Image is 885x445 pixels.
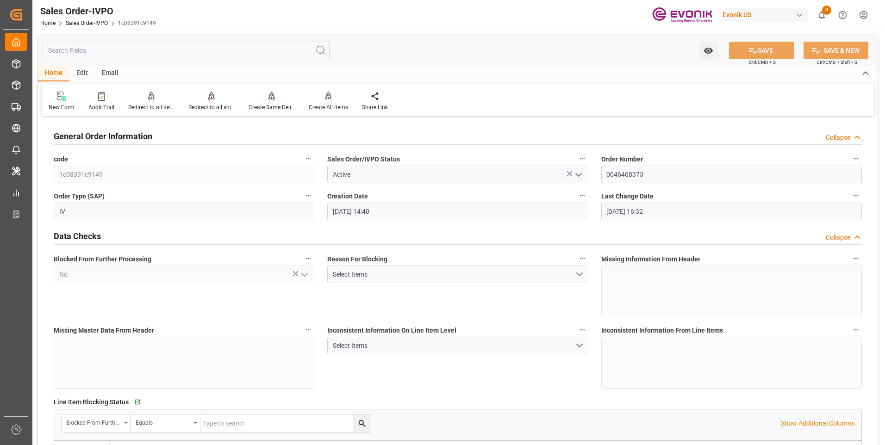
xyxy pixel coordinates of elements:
[38,66,69,81] div: Home
[822,6,831,15] span: 9
[850,153,862,165] button: Order Number
[62,414,131,432] button: open menu
[88,103,114,111] div: Audit Trail
[69,66,95,81] div: Edit
[576,153,588,165] button: Sales Order/IVPO Status
[576,324,588,336] button: Inconsistent Information On Line Item Level
[54,230,101,242] h2: Data Checks
[49,103,75,111] div: New Form
[826,233,850,242] div: Collapse
[601,203,862,220] input: MM-DD-YYYY HH:MM
[54,254,151,264] span: Blocked From Further Processing
[327,203,588,220] input: MM-DD-YYYY HH:MM
[95,66,125,81] div: Email
[699,42,718,59] button: open menu
[811,5,832,25] button: show 9 new notifications
[850,324,862,336] button: Inconsistent Information From Line Items
[128,103,175,111] div: Redirect to all deliveries
[816,59,857,66] span: Ctrl/CMD + Shift + S
[333,270,575,279] div: Select Items
[850,190,862,202] button: Last Change Date
[302,153,314,165] button: code
[327,192,368,201] span: Creation Date
[302,190,314,202] button: Order Type (SAP)
[652,7,712,23] img: Evonik-brand-mark-Deep-Purple-RGB.jpeg_1700498283.jpeg
[54,130,152,142] h2: General Order Information
[749,59,776,66] span: Ctrl/CMD + S
[729,42,794,59] button: SAVE
[353,414,371,432] button: search button
[54,397,129,407] span: Line Item Blocking Status
[781,419,854,428] p: Show Additional Columns
[66,416,121,427] div: Blocked From Further Processing
[136,416,190,427] div: Equals
[40,20,56,26] a: Home
[297,267,311,282] button: open menu
[43,42,330,59] input: Search Fields
[309,103,348,111] div: Create All Items
[200,414,371,432] input: Type to search
[719,6,811,24] button: Evonik US
[601,192,654,201] span: Last Change Date
[327,254,387,264] span: Reason For Blocking
[719,8,808,22] div: Evonik US
[54,155,68,164] span: code
[601,155,643,164] span: Order Number
[302,324,314,336] button: Missing Master Data From Header
[327,155,400,164] span: Sales Order/IVPO Status
[188,103,235,111] div: Redirect to all shipments
[54,192,105,201] span: Order Type (SAP)
[302,253,314,265] button: Blocked From Further Processing
[66,20,108,26] a: Sales Order-IVPO
[804,42,868,59] button: SAVE & NEW
[327,266,588,283] button: open menu
[327,326,456,335] span: Inconsistent Information On Line Item Level
[571,167,585,182] button: open menu
[54,326,154,335] span: Missing Master Data From Header
[333,341,575,351] div: Select Items
[327,337,588,354] button: open menu
[832,5,853,25] button: Help Center
[362,103,388,111] div: Share Link
[576,253,588,265] button: Reason For Blocking
[826,133,850,142] div: Collapse
[601,326,723,335] span: Inconsistent Information From Line Items
[249,103,295,111] div: Create Same Delivery Date
[131,414,200,432] button: open menu
[40,4,156,18] div: Sales Order-IVPO
[576,190,588,202] button: Creation Date
[850,253,862,265] button: Missing Information From Header
[601,254,700,264] span: Missing Information From Header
